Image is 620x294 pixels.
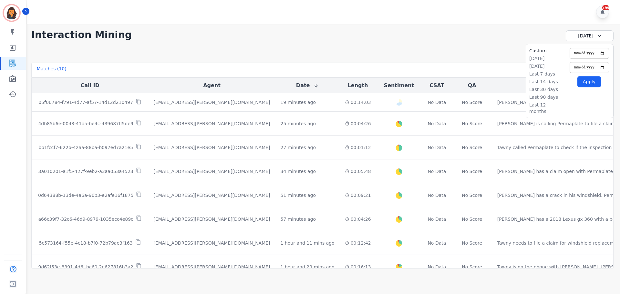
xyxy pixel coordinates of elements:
[345,216,371,222] div: 00:04:26
[529,63,562,69] li: [DATE]
[345,240,371,246] div: 00:12:42
[462,99,482,106] div: No Score
[529,94,562,100] li: Last 90 days
[529,47,562,54] li: Custom
[38,192,133,198] p: 0d64388b-13de-4a6a-96b3-e2afe16f1875
[462,192,482,198] div: No Score
[281,144,316,151] div: 27 minutes ago
[80,82,99,89] button: Call ID
[345,168,371,175] div: 00:05:48
[427,240,447,246] div: No Data
[348,82,368,89] button: Length
[384,82,414,89] button: Sentiment
[31,29,132,41] h1: Interaction Mining
[153,168,270,175] div: [EMAIL_ADDRESS][PERSON_NAME][DOMAIN_NAME]
[577,76,601,87] button: Apply
[38,168,133,175] p: 3a010201-a1f5-427f-9eb2-a3aa053a4523
[281,264,335,270] div: 1 hour and 29 mins ago
[203,82,221,89] button: Agent
[4,5,19,21] img: Bordered avatar
[427,168,447,175] div: No Data
[38,144,133,151] p: bb1fccf7-622b-42aa-88ba-b097ed7a21e5
[529,71,562,77] li: Last 7 days
[427,144,447,151] div: No Data
[462,144,482,151] div: No Score
[38,120,133,127] p: 4db85b6e-0043-41da-be4c-439687ff5de9
[39,240,133,246] p: 5c573164-f55e-4c18-b7f0-72b79ae3f163
[427,192,447,198] div: No Data
[429,82,444,89] button: CSAT
[529,55,562,62] li: [DATE]
[281,192,316,198] div: 51 minutes ago
[296,82,319,89] button: Date
[462,168,482,175] div: No Score
[153,120,270,127] div: [EMAIL_ADDRESS][PERSON_NAME][DOMAIN_NAME]
[566,30,614,41] div: [DATE]
[153,99,270,106] div: [EMAIL_ADDRESS][PERSON_NAME][DOMAIN_NAME]
[462,120,482,127] div: No Score
[281,240,335,246] div: 1 hour and 11 mins ago
[37,66,67,75] div: Matches ( 10 )
[468,82,476,89] button: QA
[153,192,270,198] div: [EMAIL_ADDRESS][PERSON_NAME][DOMAIN_NAME]
[345,120,371,127] div: 00:04:26
[427,120,447,127] div: No Data
[602,5,609,10] div: +99
[153,240,270,246] div: [EMAIL_ADDRESS][PERSON_NAME][DOMAIN_NAME]
[281,120,316,127] div: 25 minutes ago
[281,99,316,106] div: 19 minutes ago
[281,216,316,222] div: 57 minutes ago
[427,264,447,270] div: No Data
[345,192,371,198] div: 00:09:21
[529,102,562,115] li: Last 12 months
[38,99,133,106] p: 05f06784-f791-4d77-af57-14d12d210497
[427,99,447,106] div: No Data
[38,216,133,222] p: a66c39f7-32c6-46d9-8979-1035ecc4e89c
[345,264,371,270] div: 00:16:13
[427,216,447,222] div: No Data
[38,264,133,270] p: 9d62f53e-8391-4d6f-bc60-2e627816b3a2
[529,86,562,93] li: Last 30 days
[345,144,371,151] div: 00:01:12
[281,168,316,175] div: 34 minutes ago
[153,264,270,270] div: [EMAIL_ADDRESS][PERSON_NAME][DOMAIN_NAME]
[462,240,482,246] div: No Score
[462,216,482,222] div: No Score
[462,264,482,270] div: No Score
[153,216,270,222] div: [EMAIL_ADDRESS][PERSON_NAME][DOMAIN_NAME]
[153,144,270,151] div: [EMAIL_ADDRESS][PERSON_NAME][DOMAIN_NAME]
[345,99,371,106] div: 00:14:03
[529,78,562,85] li: Last 14 days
